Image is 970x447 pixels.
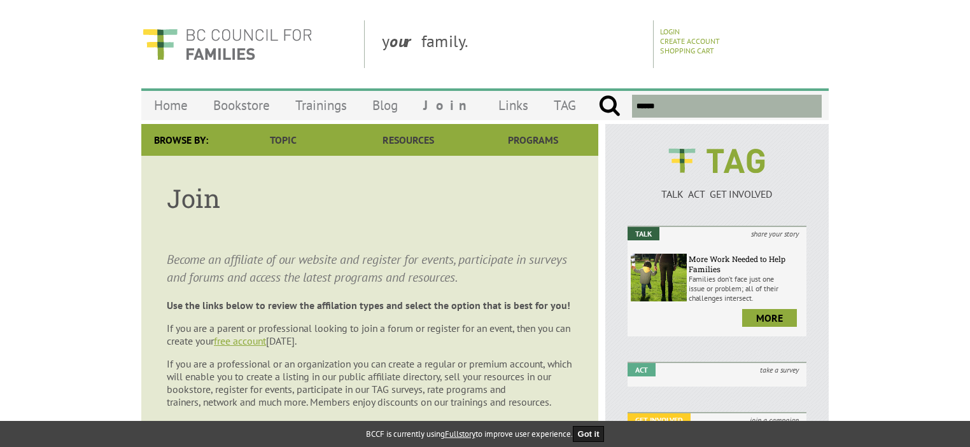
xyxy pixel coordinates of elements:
[221,124,346,156] a: Topic
[486,90,541,120] a: Links
[214,334,266,347] a: free account
[200,90,283,120] a: Bookstore
[628,175,806,200] a: TALK ACT GET INVOLVED
[372,20,654,68] div: y family.
[445,429,475,439] a: Fullstory
[283,90,360,120] a: Trainings
[360,90,411,120] a: Blog
[141,124,221,156] div: Browse By:
[167,181,573,215] h1: Join
[167,299,570,312] strong: Use the links below to review the affilation types and select the option that is best for you!
[628,227,659,240] em: Talk
[660,46,714,55] a: Shopping Cart
[628,413,691,427] em: Get Involved
[660,27,680,36] a: Login
[598,95,621,118] input: Submit
[471,124,596,156] a: Programs
[167,322,573,347] p: If you are a parent or professional looking to join a forum or register for an event, then you ca...
[628,188,806,200] p: TALK ACT GET INVOLVED
[689,254,803,274] h6: More Work Needed to Help Families
[628,363,656,376] em: Act
[167,418,573,444] p: For more information about our different levels of affiliations and their benefits, or to become ...
[742,309,797,327] a: more
[141,20,313,68] img: BC Council for FAMILIES
[541,90,589,120] a: TAG
[167,251,573,286] p: Become an affiliate of our website and register for events, participate in surveys and forums and...
[743,227,806,240] i: share your story
[752,363,806,376] i: take a survey
[742,413,806,427] i: join a campaign
[346,124,470,156] a: Resources
[573,426,605,442] button: Got it
[659,137,774,185] img: BCCF's TAG Logo
[411,90,486,120] a: Join
[390,31,421,52] strong: our
[660,36,720,46] a: Create Account
[689,274,803,303] p: Families don’t face just one issue or problem; all of their challenges intersect.
[167,357,572,408] span: If you are a professional or an organization you can create a regular or premium account, which w...
[141,90,200,120] a: Home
